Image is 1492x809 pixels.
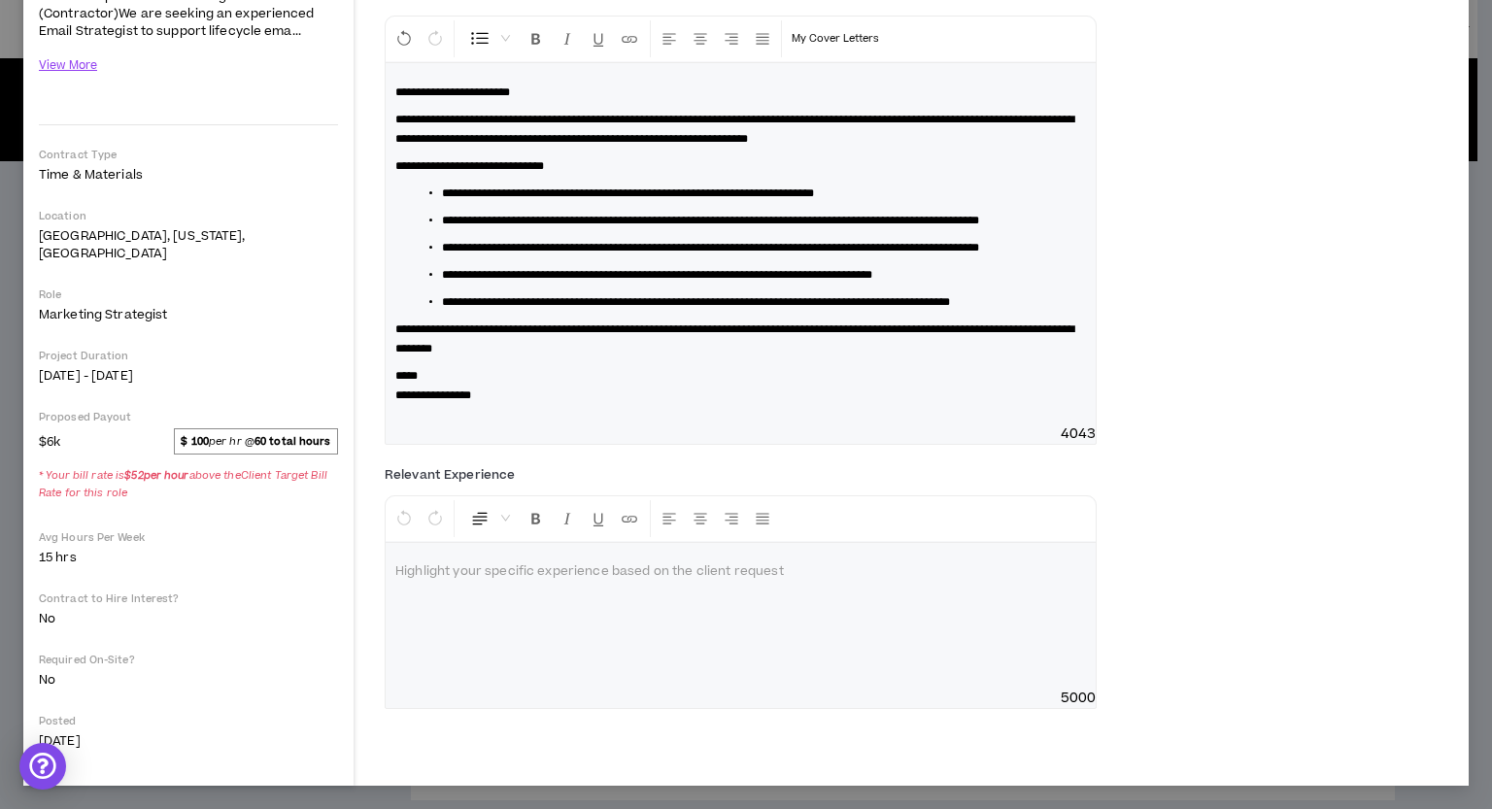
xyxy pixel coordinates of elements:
button: Template [786,20,885,57]
button: Format Italics [553,20,582,57]
button: Justify Align [748,20,777,57]
button: Redo [421,500,450,537]
p: Contract Type [39,148,338,162]
span: per hr @ [174,428,338,454]
p: Required On-Site? [39,653,338,667]
p: No [39,610,338,627]
button: Undo [390,500,419,537]
button: Format Bold [522,20,551,57]
p: Project Duration [39,349,338,363]
span: 4043 [1061,424,1097,444]
strong: $ 100 [181,434,209,449]
span: $6k [39,429,60,453]
button: Right Align [717,500,746,537]
p: Avg Hours Per Week [39,530,338,545]
strong: 60 total hours [254,434,331,449]
button: Format Underline [584,20,613,57]
label: Relevant Experience [385,459,515,490]
button: Format Underline [584,500,613,537]
button: Right Align [717,20,746,57]
button: Left Align [655,20,684,57]
button: Center Align [686,500,715,537]
p: 15 hrs [39,549,338,566]
button: Format Bold [522,500,551,537]
span: Marketing Strategist [39,306,167,323]
button: Justify Align [748,500,777,537]
p: [GEOGRAPHIC_DATA], [US_STATE], [GEOGRAPHIC_DATA] [39,227,338,262]
button: Format Italics [553,500,582,537]
p: Proposed Payout [39,410,338,424]
button: Undo [390,20,419,57]
p: Contract to Hire Interest? [39,591,338,606]
p: No [39,671,338,689]
span: * Your bill rate is above the Client Target Bill Rate for this role [39,464,338,505]
p: [DATE] [39,732,338,750]
span: 5000 [1061,689,1097,708]
p: My Cover Letters [792,29,879,49]
p: Posted [39,714,338,728]
button: Insert Link [615,20,644,57]
button: Left Align [655,500,684,537]
p: [DATE] - [DATE] [39,367,338,385]
strong: $ 52 per hour [124,468,188,483]
button: Insert Link [615,500,644,537]
button: Center Align [686,20,715,57]
p: Location [39,209,338,223]
p: Time & Materials [39,166,338,184]
button: View More [39,49,97,83]
button: Redo [421,20,450,57]
p: Role [39,287,338,302]
div: Open Intercom Messenger [19,743,66,790]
